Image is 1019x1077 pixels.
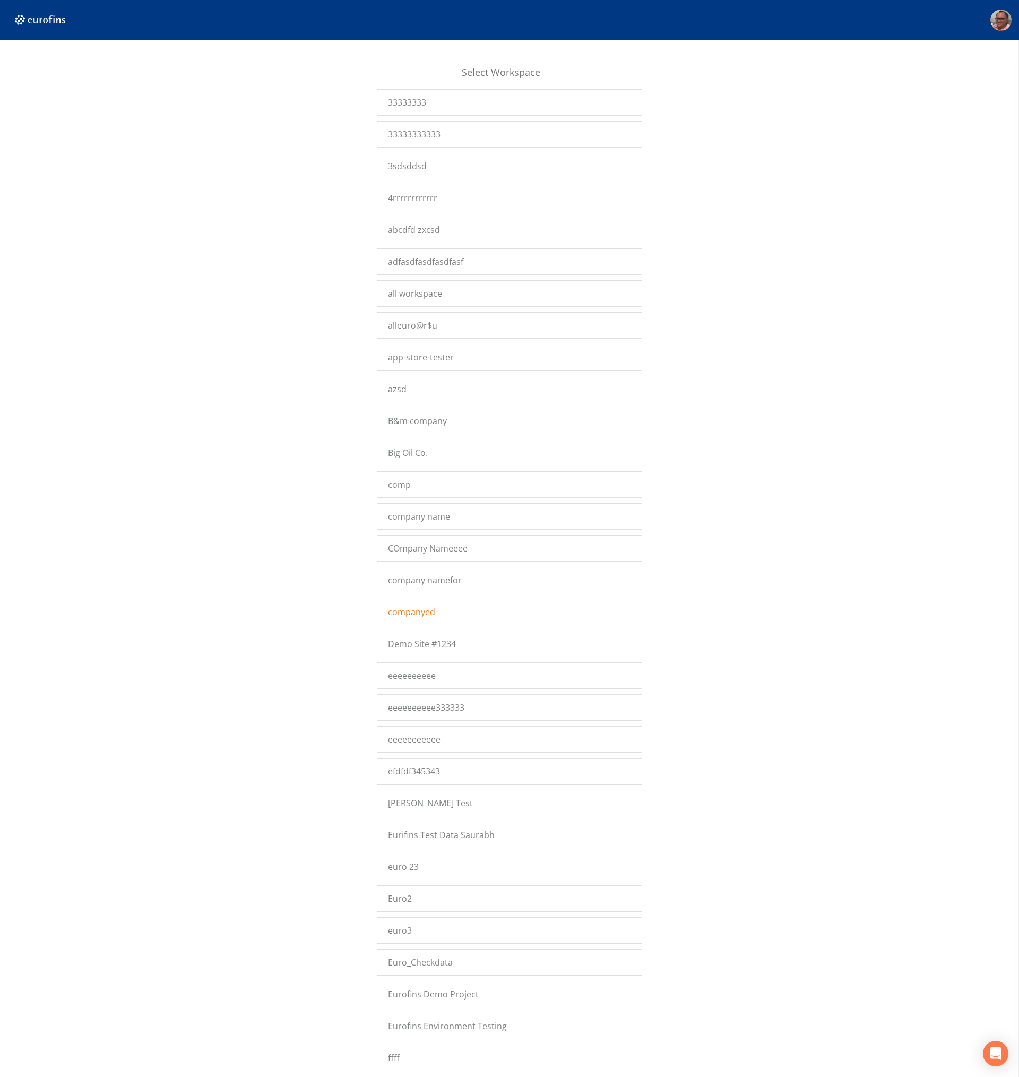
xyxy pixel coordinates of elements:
[983,1041,1008,1066] div: Open Intercom Messenger
[388,956,453,969] span: Euro_Checkdata
[388,574,462,587] span: company namefor
[377,694,642,721] a: eeeeeeeeee333333
[377,885,642,912] a: Euro2
[377,248,642,275] a: adfasdfasdfasdfasf
[388,637,456,650] span: Demo Site #1234
[15,15,65,25] img: logo
[377,471,642,498] a: comp
[388,797,473,809] span: [PERSON_NAME] Test
[377,981,642,1007] a: Eurofins Demo Project
[388,669,436,682] span: eeeeeeeeee
[377,153,642,179] a: 3sdsddsd
[377,535,642,562] a: COmpany Nameeee
[990,10,1012,31] img: e2d790fa78825a4bb76dcb6ab311d44c
[388,860,419,873] span: euro 23
[377,822,642,848] a: Eurifins Test Data Saurabh
[377,631,642,657] a: Demo Site #1234
[377,121,642,148] a: 33333333333
[377,185,642,211] a: 4rrrrrrrrrrrr
[377,1045,642,1071] a: ffff
[377,344,642,371] a: app-store-tester
[388,892,412,905] span: Euro2
[377,376,642,402] a: azsd
[377,89,642,116] a: 33333333
[388,160,427,173] span: 3sdsddsd
[388,415,447,427] span: B&m company
[388,96,426,109] span: 33333333
[377,949,642,976] a: Euro_Checkdata
[388,510,450,523] span: company name
[377,1013,642,1039] a: Eurofins Environment Testing
[377,217,642,243] a: abcdfd zxcsd
[377,408,642,434] a: B&m company
[388,765,440,778] span: efdfdf345343
[388,478,411,491] span: comp
[388,223,440,236] span: abcdfd zxcsd
[388,542,468,555] span: COmpany Nameeee
[388,192,437,204] span: 4rrrrrrrrrrrr
[388,319,437,332] span: alleuro@r$u
[377,917,642,944] a: euro3
[377,503,642,530] a: company name
[377,662,642,689] a: eeeeeeeeee
[388,255,463,268] span: adfasdfasdfasdfasf
[388,733,441,746] span: eeeeeeeeeee
[388,446,428,459] span: Big Oil Co.
[388,1052,400,1064] span: ffff
[388,606,435,618] span: companyed
[377,567,642,593] a: company namefor
[377,280,642,307] a: all workspace
[377,312,642,339] a: alleuro@r$u
[377,790,642,816] a: [PERSON_NAME] Test
[388,383,407,395] span: azsd
[377,65,642,89] div: Select Workspace
[388,287,442,300] span: all workspace
[388,128,441,141] span: 33333333333
[388,701,464,714] span: eeeeeeeeee333333
[377,440,642,466] a: Big Oil Co.
[388,351,454,364] span: app-store-tester
[377,758,642,785] a: efdfdf345343
[377,599,642,625] a: companyed
[377,726,642,753] a: eeeeeeeeeee
[388,1020,507,1032] span: Eurofins Environment Testing
[388,988,479,1001] span: Eurofins Demo Project
[388,924,412,937] span: euro3
[388,829,495,841] span: Eurifins Test Data Saurabh
[377,854,642,880] a: euro 23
